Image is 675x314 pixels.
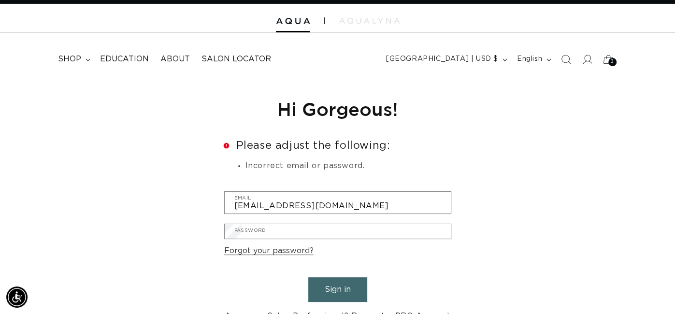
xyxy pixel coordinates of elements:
[380,50,511,69] button: [GEOGRAPHIC_DATA] | USD $
[511,50,555,69] button: English
[555,49,576,70] summary: Search
[611,58,614,66] span: 3
[339,18,400,24] img: aqualyna.com
[155,48,196,70] a: About
[201,54,271,64] span: Salon Locator
[52,48,94,70] summary: shop
[160,54,190,64] span: About
[308,277,367,302] button: Sign in
[58,54,81,64] span: shop
[225,192,451,214] input: Email
[94,48,155,70] a: Education
[196,48,277,70] a: Salon Locator
[517,54,542,64] span: English
[100,54,149,64] span: Education
[627,268,675,314] iframe: Chat Widget
[245,160,451,172] li: Incorrect email or password.
[224,97,451,121] h1: Hi Gorgeous!
[224,244,314,258] a: Forgot your password?
[386,54,498,64] span: [GEOGRAPHIC_DATA] | USD $
[224,140,451,151] h2: Please adjust the following:
[276,18,310,25] img: Aqua Hair Extensions
[6,286,28,308] div: Accessibility Menu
